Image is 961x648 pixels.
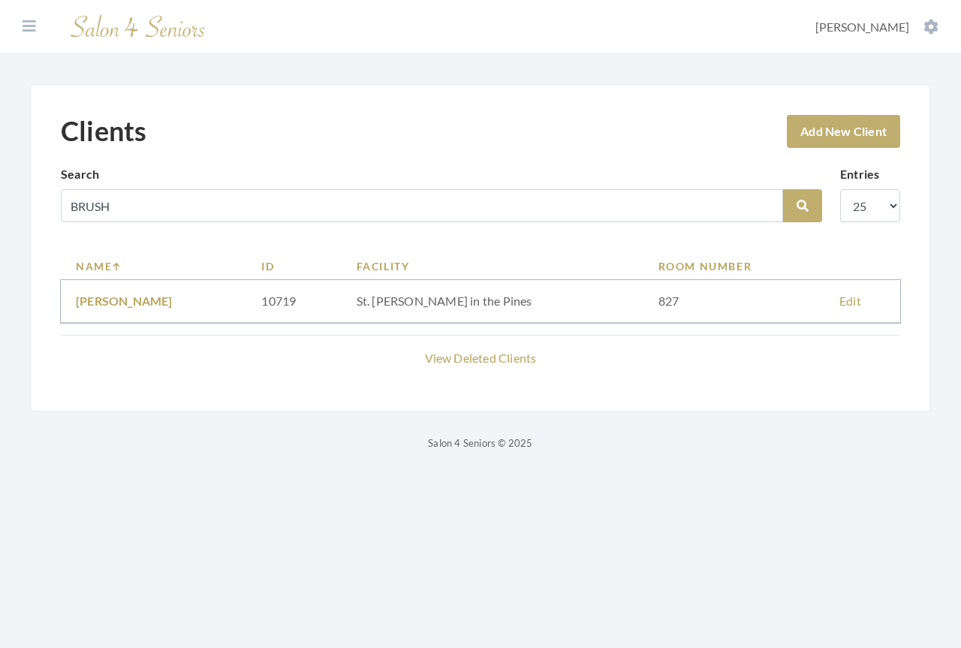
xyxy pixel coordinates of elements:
button: [PERSON_NAME] [811,19,943,35]
label: Search [61,165,99,183]
h1: Clients [61,115,146,147]
td: 10719 [246,280,341,323]
a: Edit [839,294,861,308]
a: Facility [357,258,628,274]
img: Salon 4 Seniors [63,9,213,44]
p: Salon 4 Seniors © 2025 [30,434,931,452]
a: Name [76,258,231,274]
a: ID [261,258,326,274]
span: [PERSON_NAME] [815,20,909,34]
td: 827 [643,280,825,323]
td: St. [PERSON_NAME] in the Pines [342,280,643,323]
a: [PERSON_NAME] [76,294,173,308]
a: View Deleted Clients [425,351,537,365]
label: Entries [840,165,879,183]
a: Room Number [658,258,810,274]
input: Search by name, facility or room number [61,189,783,222]
a: Add New Client [787,115,900,148]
